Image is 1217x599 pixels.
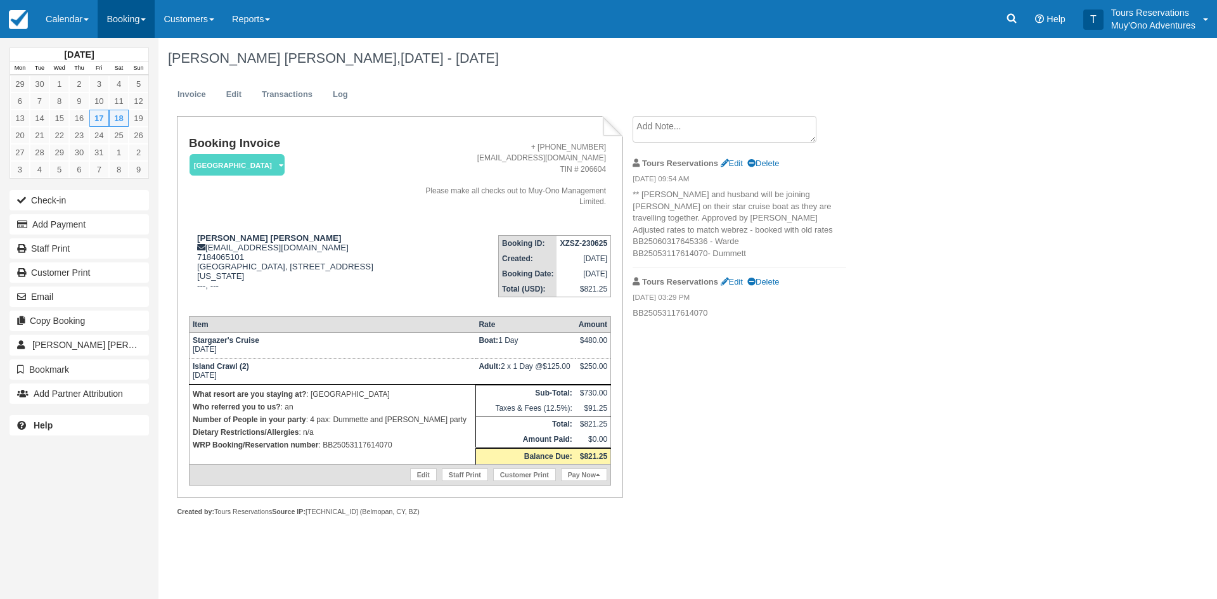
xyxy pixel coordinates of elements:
td: $91.25 [576,401,611,416]
strong: Tours Reservations [642,158,718,168]
a: Customer Print [493,468,556,481]
span: [PERSON_NAME] [PERSON_NAME] [32,340,181,350]
a: Pay Now [561,468,607,481]
a: Customer Print [10,262,149,283]
th: Total (USD): [499,281,557,297]
div: $480.00 [579,336,607,355]
button: Email [10,287,149,307]
a: 6 [10,93,30,110]
a: Transactions [252,82,322,107]
a: 4 [30,161,49,178]
a: 29 [10,75,30,93]
a: 21 [30,127,49,144]
a: 9 [69,93,89,110]
a: 9 [129,161,148,178]
a: 23 [69,127,89,144]
th: Sun [129,61,148,75]
th: Wed [49,61,69,75]
span: Help [1046,14,1066,24]
th: Sub-Total: [475,385,575,401]
a: 3 [10,161,30,178]
button: Add Partner Attribution [10,383,149,404]
th: Amount [576,317,611,333]
a: 11 [109,93,129,110]
div: Tours Reservations [TECHNICAL_ID] (Belmopan, CY, BZ) [177,507,622,517]
strong: Boat [479,336,498,345]
td: Taxes & Fees (12.5%): [475,401,575,416]
strong: Dietary Restrictions/Allergies [193,428,299,437]
a: [GEOGRAPHIC_DATA] [189,153,280,177]
a: 18 [109,110,129,127]
strong: [PERSON_NAME] [PERSON_NAME] [197,233,341,243]
a: [PERSON_NAME] [PERSON_NAME] [10,335,149,355]
td: $0.00 [576,432,611,448]
td: 1 Day [475,333,575,359]
img: checkfront-main-nav-mini-logo.png [9,10,28,29]
td: $821.25 [557,281,610,297]
td: $730.00 [576,385,611,401]
span: [DATE] - [DATE] [401,50,499,66]
a: 7 [89,161,109,178]
a: 26 [129,127,148,144]
strong: WRP Booking/Reservation number [193,441,318,449]
a: Edit [410,468,437,481]
strong: Stargazer's Cruise [193,336,259,345]
h1: [PERSON_NAME] [PERSON_NAME], [168,51,1062,66]
a: 12 [129,93,148,110]
a: 2 [129,144,148,161]
strong: Created by: [177,508,214,515]
a: 17 [89,110,109,127]
a: 8 [49,93,69,110]
p: : BB25053117614070 [193,439,472,451]
button: Copy Booking [10,311,149,331]
div: $250.00 [579,362,607,381]
a: 13 [10,110,30,127]
p: : n/a [193,426,472,439]
p: ** [PERSON_NAME] and husband will be joining [PERSON_NAME] on their star cruise boat as they are ... [633,189,846,259]
a: 7 [30,93,49,110]
a: Delete [747,277,779,287]
th: Booking Date: [499,266,557,281]
em: [GEOGRAPHIC_DATA] [190,154,285,176]
p: Muy'Ono Adventures [1111,19,1195,32]
a: Edit [721,277,743,287]
strong: Source IP: [272,508,306,515]
th: Total: [475,416,575,432]
th: Balance Due: [475,448,575,465]
a: 6 [69,161,89,178]
p: Tours Reservations [1111,6,1195,19]
a: 27 [10,144,30,161]
td: [DATE] [557,266,610,281]
a: 28 [30,144,49,161]
a: 15 [49,110,69,127]
em: [DATE] 09:54 AM [633,174,846,188]
h1: Booking Invoice [189,137,406,150]
a: 20 [10,127,30,144]
address: + [PHONE_NUMBER] [EMAIL_ADDRESS][DOMAIN_NAME] TIN # 206604 Please make all checks out to Muy-Ono ... [411,142,606,207]
a: 14 [30,110,49,127]
a: 31 [89,144,109,161]
a: 1 [49,75,69,93]
a: Help [10,415,149,435]
p: : [GEOGRAPHIC_DATA] [193,388,472,401]
td: [DATE] [189,333,475,359]
td: $821.25 [576,416,611,432]
a: 8 [109,161,129,178]
i: Help [1035,15,1044,23]
th: Fri [89,61,109,75]
p: BB25053117614070 [633,307,846,319]
a: 24 [89,127,109,144]
div: T [1083,10,1104,30]
td: 2 x 1 Day @ [475,359,575,385]
a: Edit [217,82,251,107]
strong: Adult [479,362,501,371]
a: Delete [747,158,779,168]
th: Booking ID: [499,236,557,252]
a: 29 [49,144,69,161]
a: Edit [721,158,743,168]
p: : 4 pax: Dummette and [PERSON_NAME] party [193,413,472,426]
a: 30 [69,144,89,161]
button: Bookmark [10,359,149,380]
strong: [DATE] [64,49,94,60]
a: 2 [69,75,89,93]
